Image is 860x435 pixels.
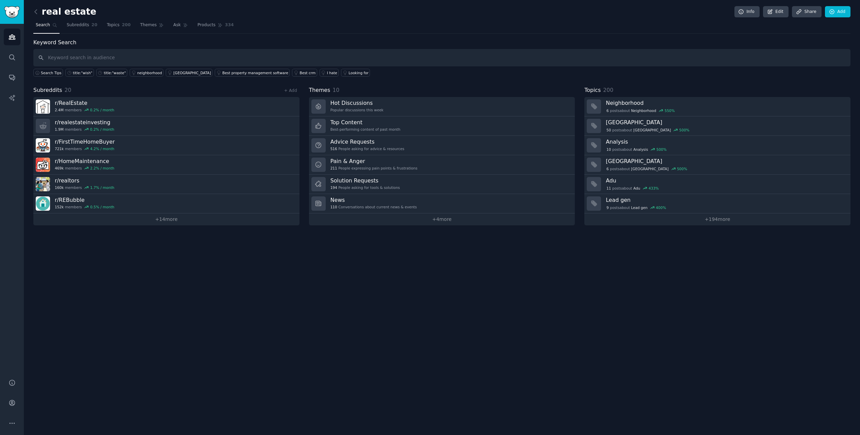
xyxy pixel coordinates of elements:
a: Share [792,6,821,18]
label: Keyword Search [33,39,76,46]
a: Pain & Anger211People expressing pain points & frustrations [309,155,575,175]
span: Themes [309,86,330,95]
h3: r/ realtors [55,177,114,184]
h3: Neighborhood [606,99,846,107]
a: Best property management software [215,69,290,77]
div: Looking for [348,70,369,75]
div: Best-performing content of past month [330,127,401,132]
span: 721k [55,146,64,151]
div: People asking for tools & solutions [330,185,400,190]
span: 160k [55,185,64,190]
span: Products [197,22,215,28]
a: +14more [33,213,299,225]
div: 500 % [656,147,667,152]
span: 10 [332,87,339,93]
span: Subreddits [67,22,89,28]
div: title:"wish" [73,70,92,75]
h3: r/ FirstTimeHomeBuyer [55,138,115,145]
h3: Hot Discussions [330,99,384,107]
div: 500 % [679,128,689,132]
img: GummySearch logo [4,6,20,18]
h3: Lead gen [606,196,846,204]
a: Looking for [341,69,370,77]
div: members [55,166,114,171]
h2: real estate [33,6,96,17]
a: title:"wish" [65,69,94,77]
img: HomeMaintenance [36,158,50,172]
a: Products334 [195,20,236,34]
span: 200 [603,87,613,93]
img: realtors [36,177,50,191]
a: r/realestateinvesting1.9Mmembers0.2% / month [33,116,299,136]
div: 550 % [665,108,675,113]
span: Search Tips [41,70,62,75]
a: Lead gen9postsaboutLead gen400% [584,194,850,213]
a: News110Conversations about current news & events [309,194,575,213]
span: 516 [330,146,337,151]
span: Neighborhood [631,108,656,113]
div: title:"waste" [104,70,126,75]
a: title:"waste" [96,69,127,77]
span: 152k [55,205,64,209]
h3: Advice Requests [330,138,404,145]
div: 433 % [649,186,659,191]
div: 2.2 % / month [90,166,114,171]
a: Top ContentBest-performing content of past month [309,116,575,136]
a: Analysis10postsaboutAnalysis500% [584,136,850,155]
div: I hate [327,70,337,75]
div: Best property management software [222,70,288,75]
span: 110 [330,205,337,209]
a: [GEOGRAPHIC_DATA] [166,69,212,77]
div: [GEOGRAPHIC_DATA] [173,70,211,75]
span: 334 [225,22,234,28]
span: 10 [606,147,611,152]
h3: News [330,196,417,204]
span: Topics [107,22,119,28]
a: Ask [171,20,190,34]
div: 0.2 % / month [90,127,114,132]
div: 500 % [677,166,687,171]
div: neighborhood [137,70,162,75]
span: 6 [606,108,609,113]
img: RealEstate [36,99,50,114]
div: People asking for advice & resources [330,146,404,151]
a: I hate [320,69,339,77]
img: REBubble [36,196,50,211]
h3: r/ realestateinvesting [55,119,114,126]
h3: Pain & Anger [330,158,418,165]
h3: Analysis [606,138,846,145]
a: r/FirstTimeHomeBuyer721kmembers4.2% / month [33,136,299,155]
h3: [GEOGRAPHIC_DATA] [606,158,846,165]
a: r/HomeMaintenance469kmembers2.2% / month [33,155,299,175]
span: 50 [606,128,611,132]
a: Neighborhood6postsaboutNeighborhood550% [584,97,850,116]
a: +194more [584,213,850,225]
span: Ask [173,22,181,28]
span: Analysis [633,147,648,152]
a: neighborhood [130,69,163,77]
a: [GEOGRAPHIC_DATA]6postsabout[GEOGRAPHIC_DATA]500% [584,155,850,175]
span: 6 [606,166,609,171]
div: members [55,108,114,112]
div: post s about [606,166,688,172]
span: Subreddits [33,86,62,95]
a: Themes [138,20,166,34]
a: Adu11postsaboutAdu433% [584,175,850,194]
div: Popular discussions this week [330,108,384,112]
div: 0.2 % / month [90,108,114,112]
a: Edit [763,6,789,18]
span: Topics [584,86,601,95]
h3: Adu [606,177,846,184]
input: Keyword search in audience [33,49,850,66]
h3: r/ HomeMaintenance [55,158,114,165]
span: [GEOGRAPHIC_DATA] [633,128,671,132]
div: 4.2 % / month [90,146,114,151]
span: 9 [606,205,609,210]
span: Lead gen [631,205,647,210]
div: post s about [606,185,659,191]
div: 400 % [656,205,666,210]
div: 0.5 % / month [90,205,114,209]
span: 1.9M [55,127,64,132]
div: Conversations about current news & events [330,205,417,209]
h3: r/ REBubble [55,196,114,204]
